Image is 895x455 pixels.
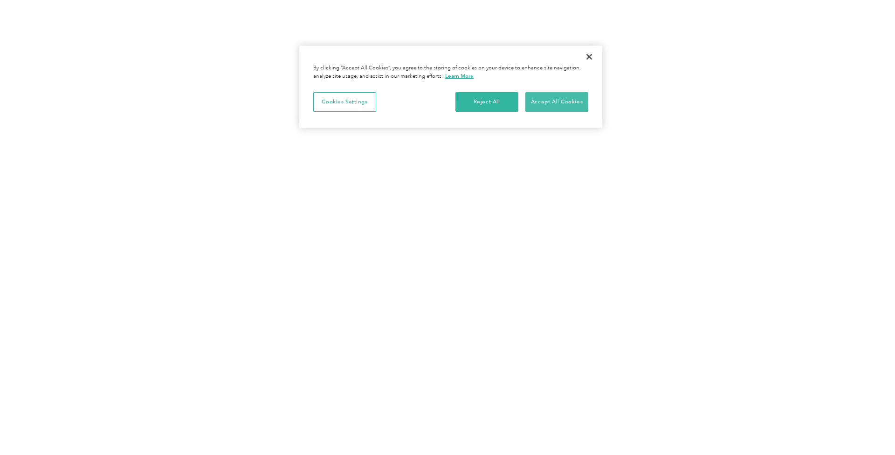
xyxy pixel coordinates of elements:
a: More information about your privacy, opens in a new tab [445,73,474,79]
button: Cookies Settings [313,92,376,112]
button: Accept All Cookies [525,92,588,112]
div: Privacy [299,46,602,128]
div: Cookie banner [299,46,602,128]
button: Reject All [455,92,518,112]
button: Close [579,47,599,67]
div: By clicking “Accept All Cookies”, you agree to the storing of cookies on your device to enhance s... [313,64,588,81]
